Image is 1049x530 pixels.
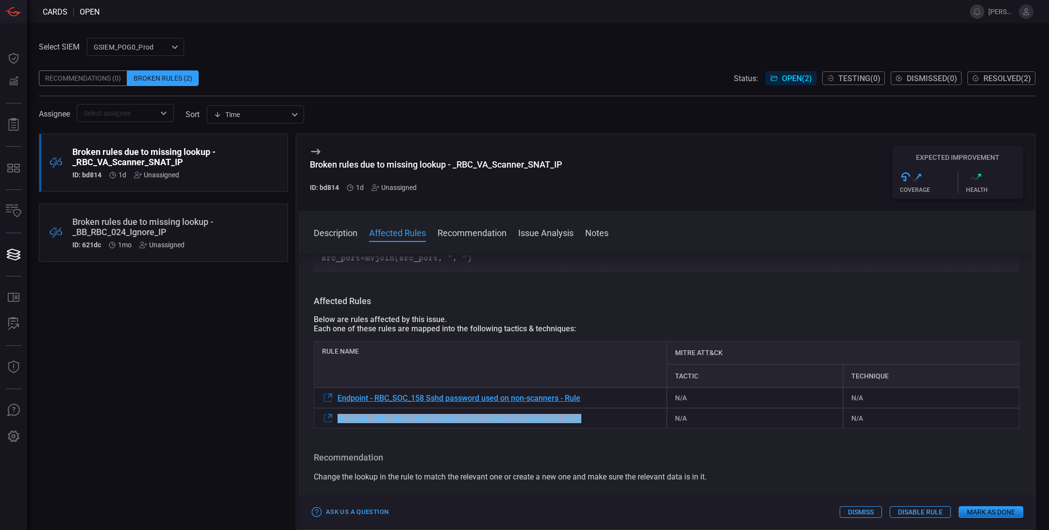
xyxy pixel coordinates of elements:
[967,71,1035,85] button: Resolved(2)
[310,505,391,520] button: Ask Us a Question
[2,243,25,266] button: Cards
[890,506,951,518] button: Disable Rule
[72,241,101,249] h5: ID: 621dc
[822,71,885,85] button: Testing(0)
[369,226,426,238] button: Affected Rules
[314,324,1019,333] div: Each one of these rules are mapped into the following tactics & techniques:
[840,506,882,518] button: Dismiss
[310,184,339,191] h5: ID: bd814
[2,286,25,309] button: Rule Catalog
[80,7,100,17] span: open
[2,356,25,379] button: Threat Intelligence
[310,159,562,170] div: Broken rules due to missing lookup - _RBC_VA_Scanner_SNAT_IP
[2,399,25,422] button: Ask Us A Question
[843,364,1019,388] div: Technique
[966,187,1024,193] div: Health
[314,341,667,388] div: Rule Name
[518,226,574,238] button: Issue Analysis
[907,74,957,83] span: Dismissed ( 0 )
[988,8,1015,16] span: [PERSON_NAME].[PERSON_NAME]
[322,392,580,404] a: Endpoint - RBC_SOC_158 Sshd password used on non-scanners - Rule
[843,408,1019,428] div: N/A
[314,295,1019,307] h3: Affected Rules
[2,70,25,93] button: Detections
[186,110,200,119] label: sort
[72,217,218,237] div: Broken rules due to missing lookup - _BB_RBC_024_Ignore_IP
[667,408,843,428] div: N/A
[892,154,1023,161] h5: Expected Improvement
[39,70,127,86] div: Recommendations (0)
[838,74,880,83] span: Testing ( 0 )
[43,7,68,17] span: Cards
[766,71,816,85] button: Open(2)
[372,184,417,191] div: Unassigned
[734,74,758,83] span: Status:
[314,472,707,481] span: Change the lookup in the rule to match the relevant one or create a new one and make sure the rel...
[134,171,179,179] div: Unassigned
[314,452,1019,463] h3: Recommendation
[72,171,102,179] h5: ID: bd814
[782,74,812,83] span: Open ( 2 )
[214,110,288,120] div: Time
[127,70,199,86] div: Broken Rules (2)
[900,187,958,193] div: Coverage
[959,506,1023,518] button: Mark as Done
[157,106,170,120] button: Open
[2,113,25,137] button: Reports
[2,425,25,448] button: Preferences
[585,226,609,238] button: Notes
[667,364,843,388] div: Tactic
[322,412,581,424] a: Endpoint - RBC_SOC_159 Sshd public key used on non-scanners - Rule
[2,312,25,336] button: ALERT ANALYSIS
[667,341,1020,364] div: MITRE ATT&CK
[39,109,70,119] span: Assignee
[94,42,169,52] p: GSIEM_POG0_Prod
[2,200,25,223] button: Inventory
[2,47,25,70] button: Dashboard
[983,74,1031,83] span: Resolved ( 2 )
[667,388,843,408] div: N/A
[314,315,1019,324] div: Below are rules affected by this issue.
[338,414,581,423] span: Endpoint - RBC_SOC_159 Sshd public key used on non-scanners - Rule
[356,184,364,191] span: Sep 21, 2025 2:43 AM
[139,241,185,249] div: Unassigned
[338,393,580,403] span: Endpoint - RBC_SOC_158 Sshd password used on non-scanners - Rule
[80,107,155,119] input: Select assignee
[438,226,507,238] button: Recommendation
[2,156,25,180] button: MITRE - Detection Posture
[891,71,962,85] button: Dismissed(0)
[843,388,1019,408] div: N/A
[72,147,218,167] div: Broken rules due to missing lookup - _RBC_VA_Scanner_SNAT_IP
[118,171,126,179] span: Sep 21, 2025 2:43 AM
[39,42,80,51] label: Select SIEM
[314,226,357,238] button: Description
[118,241,132,249] span: Aug 10, 2025 3:49 AM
